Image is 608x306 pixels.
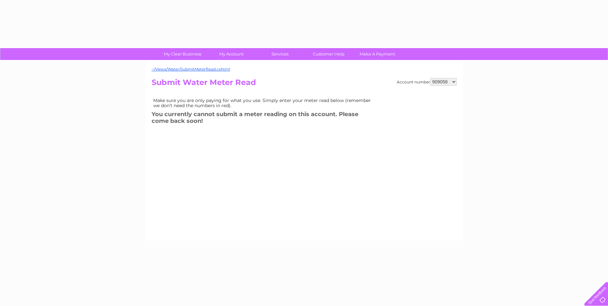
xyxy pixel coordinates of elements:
[152,110,376,127] h3: You currently cannot submit a meter reading on this account. Please come back soon!
[397,78,457,86] div: Account number
[254,48,306,60] a: Services
[152,96,376,110] td: Make sure you are only paying for what you use. Simply enter your meter read below (remember we d...
[156,48,209,60] a: My Clear Business
[302,48,355,60] a: Customer Help
[152,78,457,90] h2: Submit Water Meter Read
[205,48,258,60] a: My Account
[152,67,230,72] a: ~/Views/Water/SubmitMeterRead.cshtml
[351,48,404,60] a: Make A Payment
